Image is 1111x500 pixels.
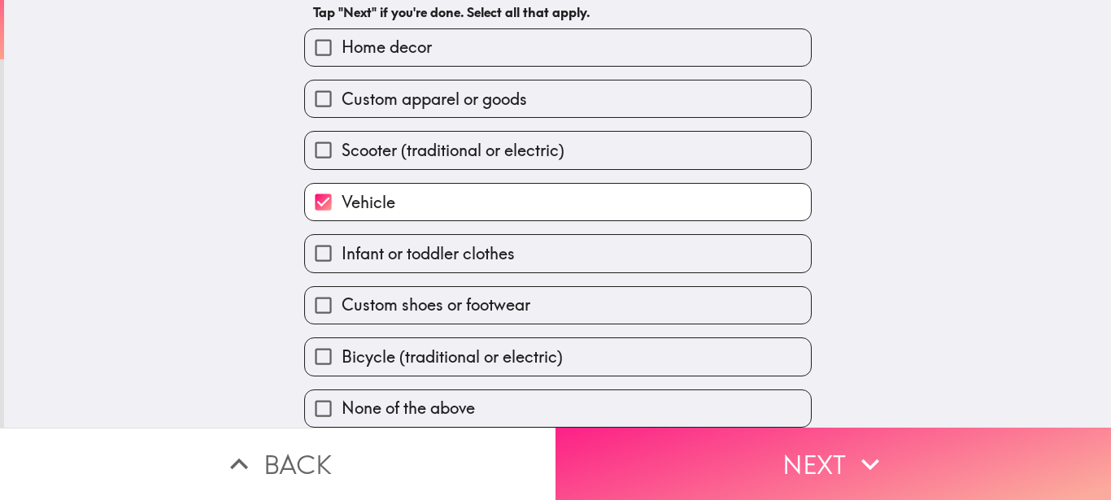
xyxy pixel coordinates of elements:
span: Bicycle (traditional or electric) [342,346,563,368]
button: Infant or toddler clothes [305,235,811,272]
button: Vehicle [305,184,811,220]
span: Custom shoes or footwear [342,293,530,316]
span: Infant or toddler clothes [342,242,515,265]
button: Bicycle (traditional or electric) [305,338,811,375]
span: Custom apparel or goods [342,88,527,111]
button: Custom apparel or goods [305,80,811,117]
button: Scooter (traditional or electric) [305,132,811,168]
button: None of the above [305,390,811,427]
span: Scooter (traditional or electric) [342,139,564,162]
h6: Tap "Next" if you're done. Select all that apply. [313,3,803,21]
span: Home decor [342,36,432,59]
button: Next [555,428,1111,500]
button: Custom shoes or footwear [305,287,811,324]
button: Home decor [305,29,811,66]
span: Vehicle [342,191,395,214]
span: None of the above [342,397,475,420]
